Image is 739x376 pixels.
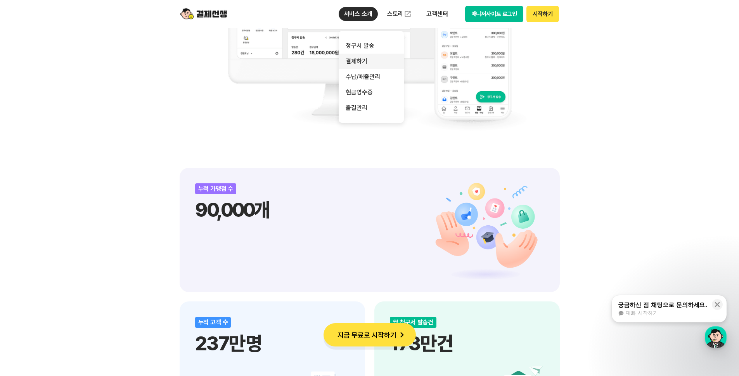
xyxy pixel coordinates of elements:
a: 출결관리 [339,100,404,116]
div: 월 청구서 발송건 [390,317,437,328]
span: 설정 [120,258,129,264]
button: 지금 무료로 시작하기 [324,323,416,346]
div: 누적 고객 수 [195,317,231,328]
p: 서비스 소개 [339,7,378,21]
img: logo [180,7,227,21]
p: 173만건 [390,332,544,355]
span: 홈 [24,258,29,264]
a: 설정 [100,246,149,266]
a: 홈 [2,246,51,266]
img: 화살표 아이콘 [396,329,407,340]
a: 수납/매출관리 [339,69,404,85]
img: 외부 도메인 오픈 [404,10,412,18]
a: 현금영수증 [339,85,404,100]
a: 대화 [51,246,100,266]
a: 청구서 발송 [339,38,404,54]
p: 90,000개 [195,198,544,221]
button: 매니저사이트 로그인 [465,6,524,22]
div: 누적 가맹점 수 [195,183,237,194]
p: 고객센터 [421,7,453,21]
span: 대화 [71,258,80,265]
a: 결제하기 [339,54,404,69]
a: 스토리 [382,6,417,22]
button: 시작하기 [526,6,559,22]
p: 237만명 [195,332,350,355]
